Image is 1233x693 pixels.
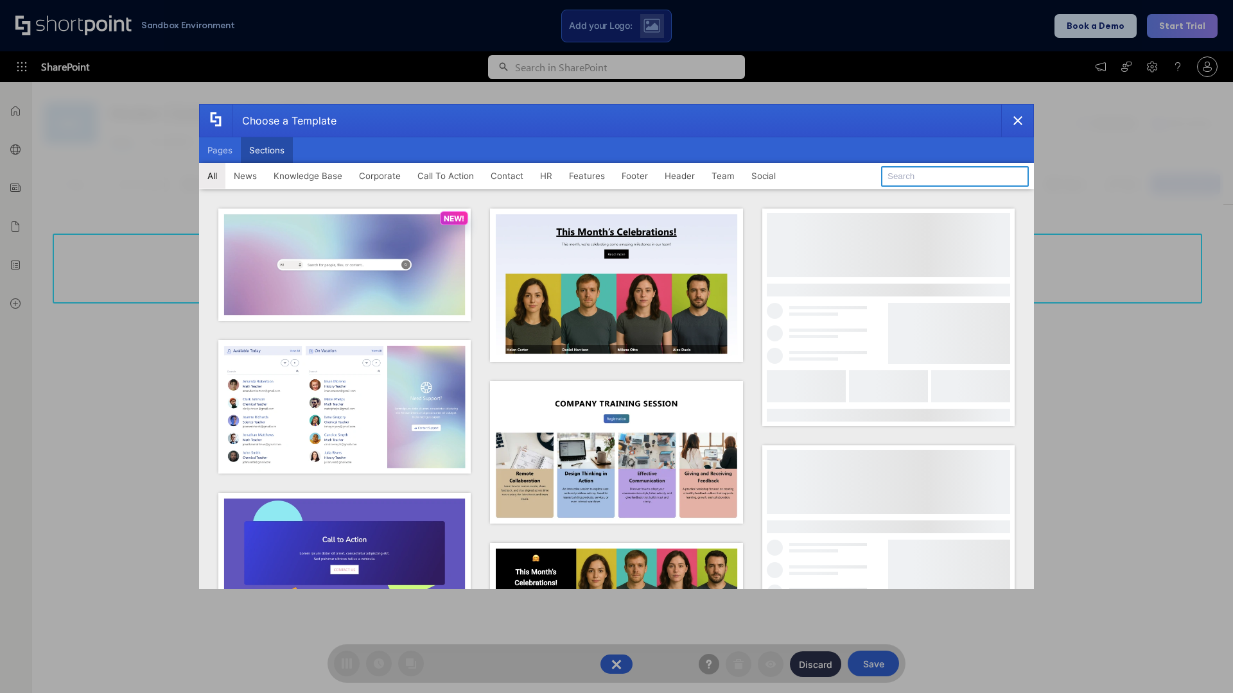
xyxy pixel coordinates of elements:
iframe: Chat Widget [1169,631,1233,693]
button: Pages [199,137,241,163]
button: News [225,163,265,189]
button: Contact [482,163,532,189]
button: HR [532,163,561,189]
button: Call To Action [409,163,482,189]
input: Search [881,166,1029,187]
div: template selector [199,104,1034,589]
div: Choose a Template [232,105,337,137]
button: Features [561,163,613,189]
button: Sections [241,137,293,163]
button: Footer [613,163,656,189]
button: Social [743,163,784,189]
p: NEW! [444,214,464,223]
button: Header [656,163,703,189]
button: Knowledge Base [265,163,351,189]
button: Corporate [351,163,409,189]
button: Team [703,163,743,189]
button: All [199,163,225,189]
